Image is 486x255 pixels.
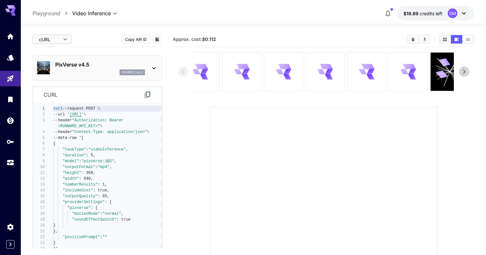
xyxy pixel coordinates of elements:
[91,206,98,210] span: : {
[81,171,95,175] span: : 360,
[86,153,96,158] span: : 5,
[33,193,45,199] div: 15
[33,240,45,246] div: 23
[53,130,72,134] span: --header
[86,147,88,152] span: :
[397,6,474,21] button: $19.8944DM
[439,35,451,43] button: Show media in grid view
[32,9,60,17] p: Playground
[32,9,72,17] nav: breadcrumb
[33,135,45,141] div: 5
[37,58,158,78] div: PixVerse v4.5pixverse_v4_5
[70,112,81,117] span: [URL]
[33,188,45,193] div: 14
[79,159,81,164] span: :
[33,112,45,117] div: 2
[33,129,45,135] div: 4
[63,171,82,175] span: "height"
[79,176,93,181] span: : 640,
[403,10,442,17] div: $19.8944
[44,91,58,99] p: curl
[33,170,45,176] div: 11
[63,165,96,169] span: "outputFormat"
[53,223,56,228] span: }
[33,182,45,188] div: 13
[419,35,430,43] button: Download All
[122,70,143,75] p: pixverse_v4_5
[403,11,420,16] span: $19.89
[53,229,58,234] span: },
[448,8,457,18] div: DM
[102,235,107,239] span: ""
[6,138,14,146] div: API Keys
[33,223,45,228] div: 20
[72,9,111,17] span: Video Inference
[63,182,98,187] span: "numberResults"
[63,147,86,152] span: "taskType"
[6,95,14,103] div: Library
[63,188,93,193] span: "includeCost"
[33,158,45,164] div: 9
[93,188,109,193] span: : true,
[95,165,97,169] span: :
[53,106,63,111] span: curl
[202,36,216,42] b: $0.112
[33,106,45,112] div: 1
[33,234,45,240] div: 22
[63,153,86,158] span: "duration"
[63,176,79,181] span: "width"
[53,247,58,251] span: ]'
[451,35,462,43] button: Show media in video view
[147,130,149,134] span: \
[173,36,216,42] span: Approx. cost:
[63,194,98,199] span: "outputQuality"
[102,212,121,216] span: "normal"
[105,200,112,204] span: : {
[121,35,150,44] button: Copy AIR ID
[33,228,45,234] div: 21
[63,235,100,239] span: "positivePrompt"
[100,124,102,128] span: \
[407,34,431,44] div: Clear AllDownload All
[33,117,45,123] div: 3
[58,124,100,128] span: <RUNWARE_API_KEY>"
[100,235,102,239] span: :
[121,212,123,216] span: ,
[98,194,109,199] span: : 85,
[83,112,86,117] span: \
[39,36,59,43] span: cURL
[6,240,15,249] button: Expand sidebar
[53,118,72,123] span: --header
[33,141,45,147] div: 6
[53,136,84,140] span: --data-raw '[
[81,112,83,117] span: '
[67,206,91,210] span: "pixverse"
[420,11,442,16] span: credits left
[6,32,14,41] div: Home
[6,116,14,125] div: Wallet
[53,241,56,245] span: }
[72,118,123,123] span: "Authorization: Bearer
[63,106,100,111] span: --request POST \
[126,147,128,152] span: ,
[81,159,114,164] span: "pixverse:1@3"
[114,159,116,164] span: ,
[6,159,14,167] div: Usage
[98,165,109,169] span: "mp4"
[407,35,419,43] button: Clear All
[33,199,45,205] div: 16
[98,182,107,187] span: : 1,
[33,164,45,170] div: 10
[100,212,102,216] span: :
[154,35,160,43] button: Add to library
[33,152,45,158] div: 8
[55,61,145,68] p: PixVerse v4.5
[33,176,45,182] div: 12
[53,141,56,146] span: {
[72,130,147,134] span: "Content-Type: application/json"
[33,147,45,152] div: 7
[6,223,14,231] div: Settings
[109,165,112,169] span: ,
[33,246,45,252] div: 24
